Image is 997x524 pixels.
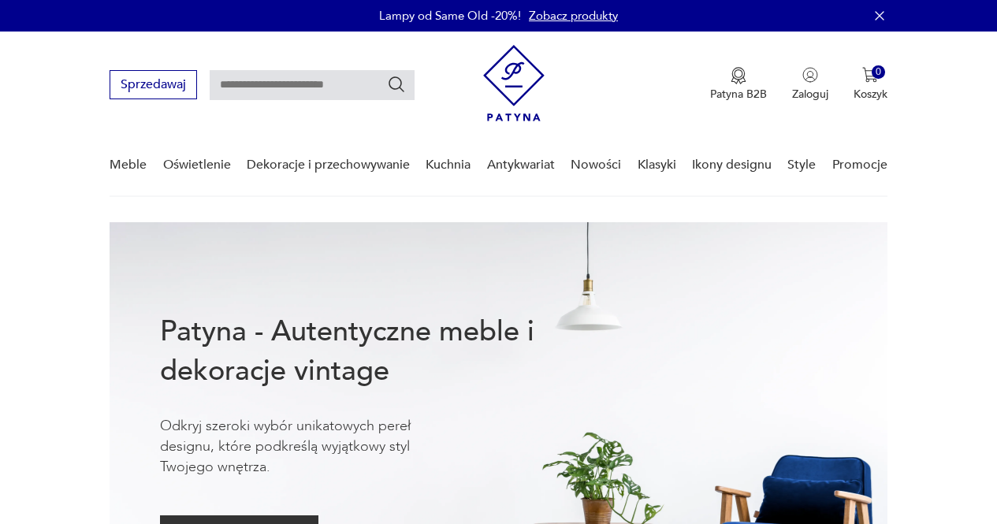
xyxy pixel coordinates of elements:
a: Dekoracje i przechowywanie [247,135,410,195]
p: Koszyk [854,87,887,102]
a: Zobacz produkty [529,8,618,24]
a: Meble [110,135,147,195]
button: Sprzedawaj [110,70,197,99]
a: Promocje [832,135,887,195]
p: Odkryj szeroki wybór unikatowych pereł designu, które podkreślą wyjątkowy styl Twojego wnętrza. [160,416,459,478]
a: Kuchnia [426,135,471,195]
a: Ikona medaluPatyna B2B [710,67,767,102]
a: Oświetlenie [163,135,231,195]
h1: Patyna - Autentyczne meble i dekoracje vintage [160,312,579,391]
button: Zaloguj [792,67,828,102]
img: Patyna - sklep z meblami i dekoracjami vintage [483,45,545,121]
a: Nowości [571,135,621,195]
button: Szukaj [387,75,406,94]
a: Ikony designu [692,135,772,195]
p: Zaloguj [792,87,828,102]
img: Ikona koszyka [862,67,878,83]
p: Patyna B2B [710,87,767,102]
a: Style [787,135,816,195]
a: Sprzedawaj [110,80,197,91]
button: Patyna B2B [710,67,767,102]
div: 0 [872,65,885,79]
a: Klasyki [638,135,676,195]
a: Antykwariat [487,135,555,195]
button: 0Koszyk [854,67,887,102]
p: Lampy od Same Old -20%! [379,8,521,24]
img: Ikona medalu [731,67,746,84]
img: Ikonka użytkownika [802,67,818,83]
